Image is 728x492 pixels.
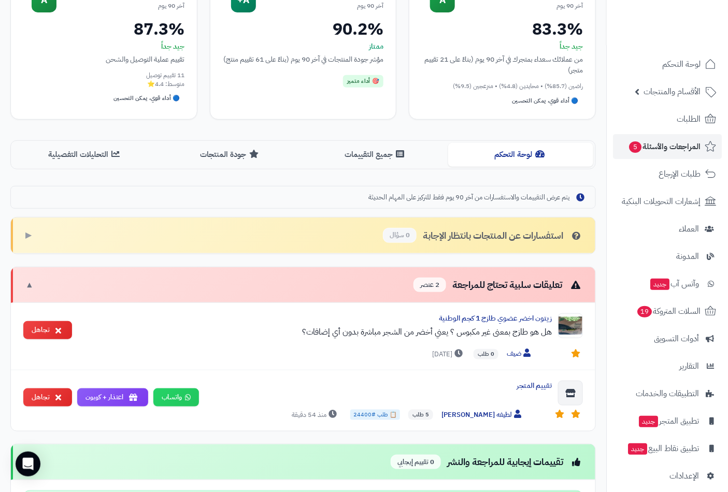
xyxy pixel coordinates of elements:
span: المدونة [676,249,699,264]
a: السلات المتروكة19 [613,299,722,324]
span: [DATE] [432,349,465,359]
span: 5 طلب [408,410,433,420]
div: تقييم عملية التوصيل والشحن [23,54,184,65]
a: الطلبات [613,107,722,132]
img: Product [558,313,583,338]
span: 0 طلب [474,349,498,359]
a: إشعارات التحويلات البنكية [613,189,722,214]
span: 📋 طلب #24400 [350,410,400,420]
span: 19 [637,306,652,317]
button: اعتذار + كوبون [77,388,148,407]
span: المراجعات والأسئلة [628,139,701,154]
a: تطبيق نقاط البيعجديد [613,436,722,461]
span: 0 سؤال [383,228,417,243]
span: 0 تقييم إيجابي [391,455,441,470]
span: منذ 54 دقيقة [292,410,339,420]
div: تقييم المتجر [207,381,552,391]
div: زيتون اخضر عضوي طازج 1 كجم الوطنية [80,313,552,324]
button: جودة المنتجات [158,143,303,166]
button: تجاهل [23,321,72,339]
span: السلات المتروكة [636,304,701,319]
span: طلبات الإرجاع [659,167,701,181]
span: ضيف [507,349,533,359]
a: واتساب [153,388,199,407]
span: ▶ [25,229,32,241]
span: إشعارات التحويلات البنكية [622,194,701,209]
div: استفسارات عن المنتجات بانتظار الإجابة [383,228,583,243]
span: تطبيق نقاط البيع [627,441,699,456]
span: الطلبات [677,112,701,126]
div: 90.2% [223,21,384,37]
div: 🔵 أداء قوي، يمكن التحسين [508,95,583,107]
a: لوحة التحكم [613,52,722,77]
span: جديد [639,416,658,427]
div: آخر 90 يوم [56,2,184,10]
a: التقارير [613,354,722,379]
a: الإعدادات [613,464,722,488]
span: يتم عرض التقييمات والاستفسارات من آخر 90 يوم فقط للتركيز على المهام الحديثة [368,193,569,202]
span: جديد [650,279,669,290]
a: تطبيق المتجرجديد [613,409,722,433]
button: تجاهل [23,388,72,407]
a: أدوات التسويق [613,326,722,351]
span: جديد [628,443,647,455]
span: لطيفه [PERSON_NAME] [441,410,524,421]
span: الأقسام والمنتجات [644,84,701,99]
span: الإعدادات [669,469,699,483]
div: 87.3% [23,21,184,37]
div: تعليقات سلبية تحتاج للمراجعة [413,278,583,293]
span: التطبيقات والخدمات [636,386,699,401]
span: 2 عنصر [413,278,446,293]
div: آخر 90 يوم [455,2,583,10]
span: التقارير [679,359,699,373]
span: 5 [629,141,641,153]
a: المدونة [613,244,722,269]
div: 83.3% [422,21,583,37]
img: logo-2.png [658,26,718,48]
button: لوحة التحكم [448,143,593,166]
span: لوحة التحكم [662,57,701,71]
div: راضين (85.7%) • محايدين (4.8%) • منزعجين (9.5%) [422,82,583,91]
div: هل هو طازج بمعنى غير مكبوس ؟ يعني أخضر من الشجر مباشرة بدون أي إضافات؟ [80,326,552,338]
a: وآتس آبجديد [613,271,722,296]
a: المراجعات والأسئلة5 [613,134,722,159]
a: التطبيقات والخدمات [613,381,722,406]
div: Open Intercom Messenger [16,452,40,476]
div: تقييمات إيجابية للمراجعة والنشر [391,455,583,470]
a: طلبات الإرجاع [613,162,722,186]
div: جيد جداً [422,41,583,52]
div: 🔵 أداء قوي، يمكن التحسين [109,92,184,105]
span: وآتس آب [649,277,699,291]
div: آخر 90 يوم [256,2,384,10]
a: العملاء [613,216,722,241]
div: من عملائك سعداء بمتجرك في آخر 90 يوم (بناءً على 21 تقييم متجر) [422,54,583,76]
div: 11 تقييم توصيل متوسط: 4.4⭐ [23,71,184,89]
span: العملاء [679,222,699,236]
span: تطبيق المتجر [638,414,699,428]
div: 🎯 أداء متميز [343,75,383,88]
button: التحليلات التفصيلية [13,143,158,166]
button: جميع التقييمات [303,143,448,166]
div: ممتاز [223,41,384,52]
div: مؤشر جودة المنتجات في آخر 90 يوم (بناءً على 61 تقييم منتج) [223,54,384,65]
span: أدوات التسويق [654,331,699,346]
span: ▼ [25,279,34,291]
div: جيد جداً [23,41,184,52]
